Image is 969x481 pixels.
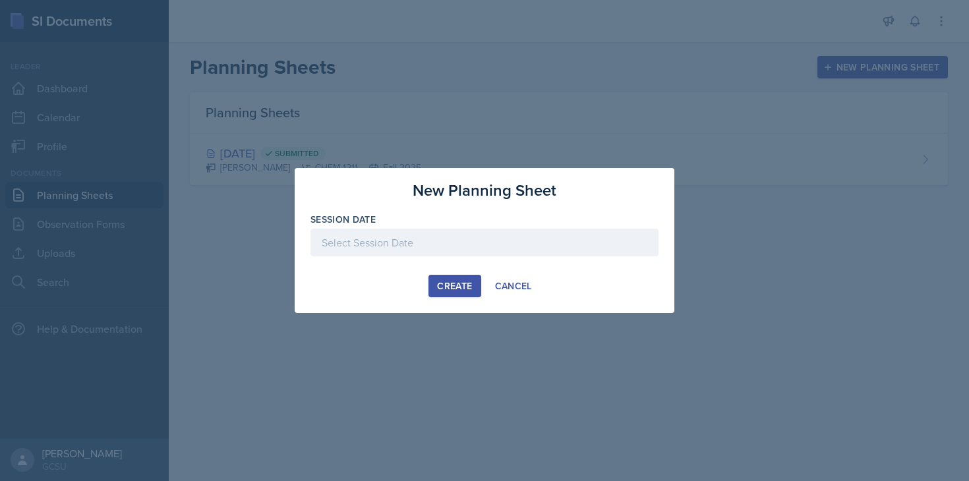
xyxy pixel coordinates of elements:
h3: New Planning Sheet [413,179,556,202]
label: Session Date [310,213,376,226]
div: Create [437,281,472,291]
button: Cancel [486,275,541,297]
div: Cancel [495,281,532,291]
button: Create [428,275,481,297]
